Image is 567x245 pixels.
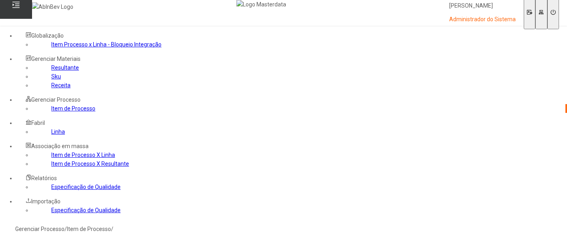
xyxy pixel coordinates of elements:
nz-breadcrumb-separator: / [65,226,67,232]
a: Linha [51,129,65,135]
span: Gerenciar Processo [31,96,81,103]
a: Item de Processo X Linha [51,152,115,158]
a: Item Processo x Linha - Bloqueio Integração [51,41,161,48]
a: Item de Processo [67,226,111,232]
nz-breadcrumb-separator: / [111,226,113,232]
p: Administrador do Sistema [449,16,516,24]
a: Item de Processo X Resultante [51,161,129,167]
span: Associação em massa [31,143,89,149]
span: Globalização [31,32,64,39]
span: Importação [31,198,61,205]
span: Relatórios [31,175,57,181]
span: Gerenciar Materiais [31,56,81,62]
a: Item de Processo [51,105,95,112]
a: Especificação de Qualidade [51,184,121,190]
img: AbInBev Logo [32,2,73,11]
a: Especificação de Qualidade [51,207,121,213]
a: Sku [51,73,61,80]
span: Fabril [31,120,45,126]
p: [PERSON_NAME] [449,2,516,10]
a: Receita [51,82,71,88]
a: Resultante [51,64,79,71]
a: Gerenciar Processo [15,226,65,232]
